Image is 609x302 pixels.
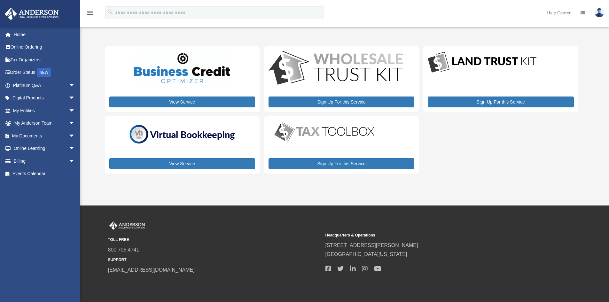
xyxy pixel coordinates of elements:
small: SUPPORT [108,257,321,263]
span: arrow_drop_down [69,117,82,130]
span: arrow_drop_down [69,155,82,168]
img: LandTrust_lgo-1.jpg [428,51,536,74]
a: View Service [109,97,255,107]
span: arrow_drop_down [69,92,82,105]
span: arrow_drop_down [69,129,82,143]
img: Anderson Advisors Platinum Portal [108,221,146,230]
i: search [107,9,114,16]
span: arrow_drop_down [69,79,82,92]
a: Billingarrow_drop_down [4,155,85,167]
i: menu [86,9,94,17]
span: arrow_drop_down [69,104,82,117]
a: 800.706.4741 [108,247,139,252]
a: Order StatusNEW [4,66,85,79]
img: WS-Trust-Kit-lgo-1.jpg [269,51,403,86]
a: My Documentsarrow_drop_down [4,129,85,142]
small: Headquarters & Operations [325,232,538,239]
a: Platinum Q&Aarrow_drop_down [4,79,85,92]
a: Tax Organizers [4,53,85,66]
a: Digital Productsarrow_drop_down [4,92,82,105]
a: Sign Up For this Service [428,97,574,107]
a: Online Ordering [4,41,85,54]
a: Online Learningarrow_drop_down [4,142,85,155]
a: Events Calendar [4,167,85,180]
a: menu [86,11,94,17]
span: arrow_drop_down [69,142,82,155]
a: Sign Up For this Service [269,97,414,107]
small: TOLL FREE [108,236,321,243]
img: taxtoolbox_new-1.webp [269,121,380,143]
a: My Entitiesarrow_drop_down [4,104,85,117]
div: NEW [37,68,51,77]
a: [GEOGRAPHIC_DATA][US_STATE] [325,252,407,257]
img: Anderson Advisors Platinum Portal [3,8,61,20]
a: My Anderson Teamarrow_drop_down [4,117,85,130]
a: View Service [109,158,255,169]
a: [EMAIL_ADDRESS][DOMAIN_NAME] [108,267,195,273]
a: Home [4,28,85,41]
a: [STREET_ADDRESS][PERSON_NAME] [325,243,418,248]
a: Sign Up For this Service [269,158,414,169]
img: User Pic [595,8,604,17]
